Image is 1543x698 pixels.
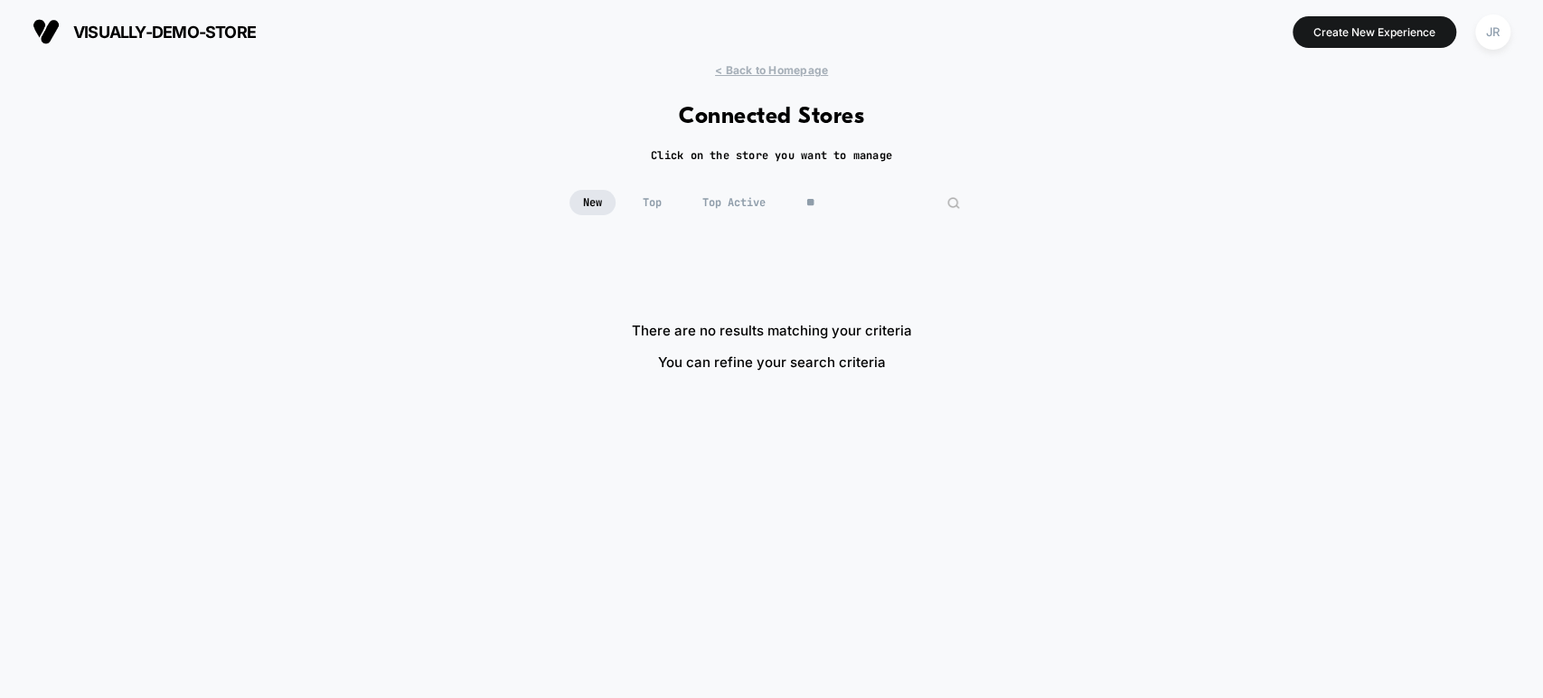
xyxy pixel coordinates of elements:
[1475,14,1510,50] div: JR
[1293,16,1456,48] button: Create New Experience
[73,23,256,42] span: visually-demo-store
[629,190,675,215] span: Top
[569,190,616,215] span: New
[1470,14,1516,51] button: JR
[27,17,261,46] button: visually-demo-store
[689,190,779,215] span: Top Active
[679,104,864,130] h1: Connected Stores
[715,63,828,77] span: < Back to Homepage
[33,18,60,45] img: Visually logo
[946,196,960,210] img: edit
[651,148,892,163] h2: Click on the store you want to manage
[632,315,912,378] span: There are no results matching your criteria You can refine your search criteria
